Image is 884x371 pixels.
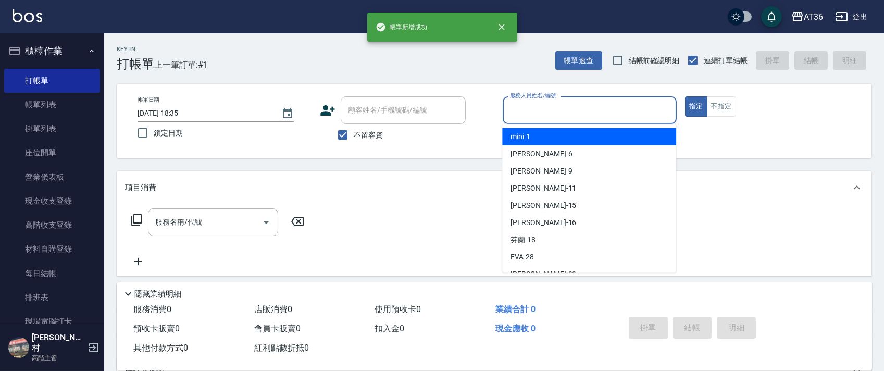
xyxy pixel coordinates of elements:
a: 材料自購登錄 [4,237,100,261]
img: Person [8,337,29,358]
span: 芬蘭 -18 [511,234,536,245]
span: 上一筆訂單:#1 [154,58,208,71]
a: 打帳單 [4,69,100,93]
button: Open [258,214,275,231]
button: 不指定 [707,96,736,117]
button: close [490,16,513,39]
label: 帳單日期 [138,96,159,104]
span: [PERSON_NAME] -15 [511,200,576,211]
span: 紅利點數折抵 0 [254,343,309,353]
span: [PERSON_NAME] -33 [511,269,576,280]
a: 營業儀表板 [4,165,100,189]
button: AT36 [787,6,827,28]
span: [PERSON_NAME] -11 [511,183,576,194]
div: AT36 [804,10,823,23]
span: 業績合計 0 [495,304,536,314]
span: 連續打單結帳 [704,55,748,66]
button: 櫃檯作業 [4,38,100,65]
div: 項目消費 [117,171,871,204]
button: 帳單速查 [555,51,602,70]
a: 高階收支登錄 [4,213,100,237]
span: 現金應收 0 [495,324,536,333]
h3: 打帳單 [117,57,154,71]
button: 登出 [831,7,871,27]
span: 使用預收卡 0 [375,304,421,314]
a: 排班表 [4,286,100,310]
span: EVA -28 [511,252,534,263]
span: 鎖定日期 [154,128,183,139]
span: mini -1 [511,131,530,142]
span: 預收卡販賣 0 [133,324,180,333]
span: [PERSON_NAME] -16 [511,217,576,228]
p: 高階主管 [32,353,85,363]
span: 扣入金 0 [375,324,404,333]
label: 服務人員姓名/編號 [510,92,556,100]
a: 掛單列表 [4,117,100,141]
h2: Key In [117,46,154,53]
h5: [PERSON_NAME]村 [32,332,85,353]
p: 隱藏業績明細 [134,289,181,300]
span: [PERSON_NAME] -9 [511,166,572,177]
span: 不留客資 [354,130,383,141]
span: 會員卡販賣 0 [254,324,301,333]
span: 店販消費 0 [254,304,292,314]
button: 指定 [685,96,707,117]
span: 帳單新增成功 [376,22,428,32]
a: 每日結帳 [4,262,100,286]
input: YYYY/MM/DD hh:mm [138,105,271,122]
a: 現場電腦打卡 [4,310,100,333]
a: 現金收支登錄 [4,189,100,213]
button: Choose date, selected date is 2025-08-24 [275,101,300,126]
span: [PERSON_NAME] -6 [511,149,572,159]
span: 結帳前確認明細 [629,55,680,66]
button: save [761,6,782,27]
img: Logo [13,9,42,22]
a: 座位開單 [4,141,100,165]
p: 項目消費 [125,182,156,193]
span: 其他付款方式 0 [133,343,188,353]
a: 帳單列表 [4,93,100,117]
span: 服務消費 0 [133,304,171,314]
